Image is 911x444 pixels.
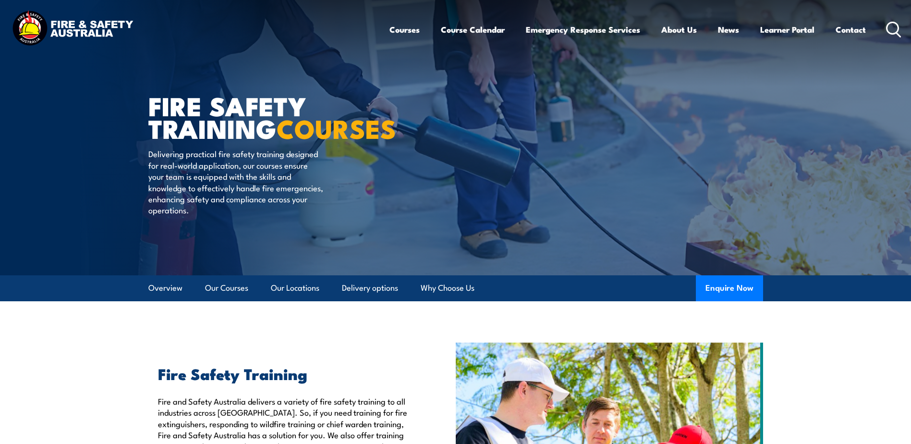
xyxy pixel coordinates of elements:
h1: FIRE SAFETY TRAINING [148,94,386,139]
button: Enquire Now [696,275,763,301]
a: News [718,17,739,42]
a: Why Choose Us [421,275,474,301]
a: Emergency Response Services [526,17,640,42]
a: Course Calendar [441,17,505,42]
h2: Fire Safety Training [158,367,412,380]
strong: COURSES [277,108,396,148]
p: Delivering practical fire safety training designed for real-world application, our courses ensure... [148,148,324,215]
a: Learner Portal [760,17,814,42]
a: About Us [661,17,697,42]
a: Delivery options [342,275,398,301]
a: Our Locations [271,275,319,301]
a: Overview [148,275,182,301]
a: Our Courses [205,275,248,301]
a: Courses [389,17,420,42]
a: Contact [836,17,866,42]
